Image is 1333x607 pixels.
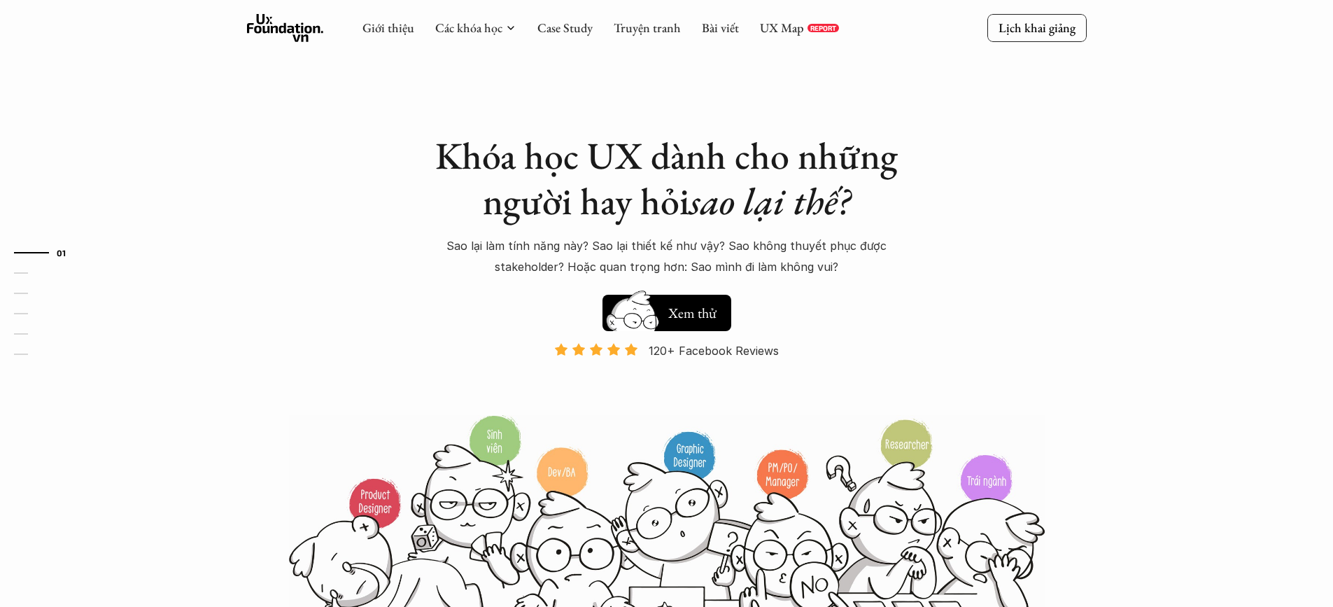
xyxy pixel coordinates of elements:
[57,248,66,258] strong: 01
[760,20,804,36] a: UX Map
[429,235,905,278] p: Sao lại làm tính năng này? Sao lại thiết kế như vậy? Sao không thuyết phục được stakeholder? Hoặc...
[435,20,502,36] a: Các khóa học
[668,303,717,323] h5: Xem thử
[542,342,791,413] a: 120+ Facebook Reviews
[602,288,731,331] a: Xem thử
[614,20,681,36] a: Truyện tranh
[810,24,836,32] p: REPORT
[422,133,912,224] h1: Khóa học UX dành cho những người hay hỏi
[987,14,1087,41] a: Lịch khai giảng
[649,340,779,361] p: 120+ Facebook Reviews
[537,20,593,36] a: Case Study
[689,176,850,225] em: sao lại thế?
[14,244,80,261] a: 01
[702,20,739,36] a: Bài viết
[362,20,414,36] a: Giới thiệu
[807,24,839,32] a: REPORT
[999,20,1075,36] p: Lịch khai giảng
